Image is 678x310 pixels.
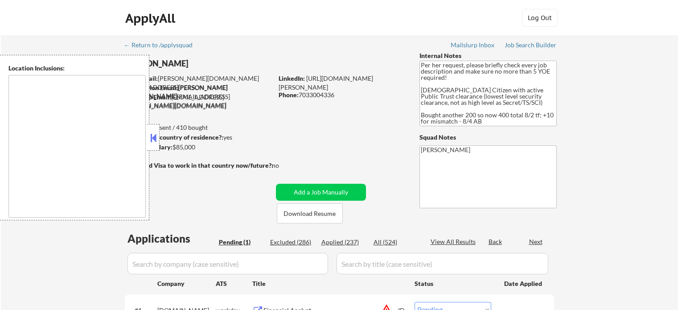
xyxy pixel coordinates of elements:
input: Search by title (case sensitive) [337,253,548,274]
div: Applied (237) [321,238,366,247]
strong: Phone: [279,91,299,99]
div: Company [157,279,216,288]
a: ← Return to /applysquad [124,41,201,50]
div: [PERSON_NAME][DOMAIN_NAME][EMAIL_ADDRESS][PERSON_NAME][DOMAIN_NAME] [125,83,273,110]
div: 237 sent / 410 bought [124,123,273,132]
div: no [272,161,297,170]
button: Log Out [522,9,558,27]
div: [PERSON_NAME] [125,58,308,69]
div: yes [124,133,270,142]
div: Status [415,275,491,291]
div: Pending (1) [219,238,263,247]
strong: Will need Visa to work in that country now/future?: [125,161,273,169]
div: All (524) [374,238,418,247]
a: Mailslurp Inbox [451,41,495,50]
input: Search by company (case sensitive) [127,253,328,274]
div: Back [489,237,503,246]
div: ATS [216,279,252,288]
strong: Can work in country of residence?: [124,133,223,141]
div: $85,000 [124,143,273,152]
div: Mailslurp Inbox [451,42,495,48]
strong: LinkedIn: [279,74,305,82]
div: Next [529,237,543,246]
div: 7033004336 [279,91,405,99]
div: Excluded (286) [270,238,315,247]
div: Title [252,279,406,288]
div: Job Search Builder [505,42,557,48]
div: Applications [127,233,216,244]
div: [EMAIL_ADDRESS][PERSON_NAME][DOMAIN_NAME] [125,93,273,110]
div: Date Applied [504,279,543,288]
div: ← Return to /applysquad [124,42,201,48]
button: Download Resume [277,203,343,223]
a: [URL][DOMAIN_NAME][PERSON_NAME] [279,74,373,91]
div: ApplyAll [125,11,178,26]
button: Add a Job Manually [276,184,366,201]
div: Squad Notes [419,133,557,142]
div: View All Results [431,237,478,246]
div: Location Inclusions: [8,64,146,73]
div: [PERSON_NAME][DOMAIN_NAME][EMAIL_ADDRESS][PERSON_NAME][DOMAIN_NAME] [125,74,273,100]
div: Internal Notes [419,51,557,60]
